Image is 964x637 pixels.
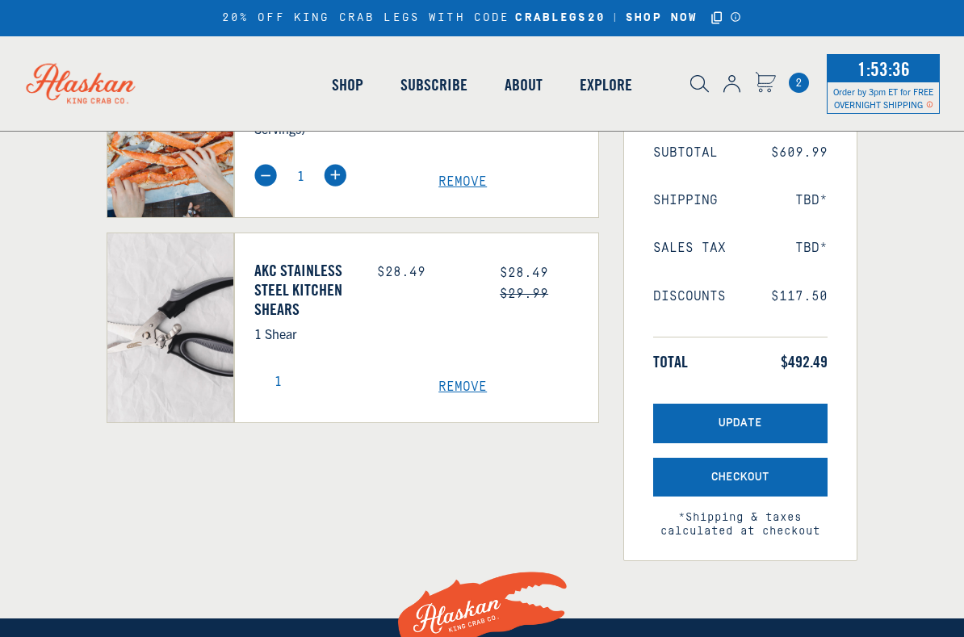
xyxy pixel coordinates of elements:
[853,52,914,85] span: 1:53:36
[771,145,828,161] span: $609.99
[653,193,718,208] span: Shipping
[107,233,233,422] img: AKC Stainless Steel Kitchen Shears - 1 Shear
[723,75,740,93] img: account
[789,73,809,93] span: 2
[719,417,762,430] span: Update
[730,11,742,23] a: Announcement Bar Modal
[926,98,933,110] span: Shipping Notice Icon
[653,289,726,304] span: Discounts
[377,265,476,280] div: $28.49
[690,75,709,93] img: search
[653,145,718,161] span: Subtotal
[500,287,548,301] s: $29.99
[620,11,703,25] a: SHOP NOW
[711,471,769,484] span: Checkout
[254,261,353,319] a: AKC Stainless Steel Kitchen Shears
[254,323,353,344] p: 1 Shear
[781,352,828,371] span: $492.49
[626,11,698,24] strong: SHOP NOW
[254,164,277,186] img: minus
[561,39,651,131] a: Explore
[324,164,346,186] img: plus
[755,72,776,95] a: Cart
[313,39,382,131] a: Shop
[789,73,809,93] a: Cart
[486,39,561,131] a: About
[771,289,828,304] span: $117.50
[515,11,605,25] strong: CRABLEGS20
[653,497,828,539] span: *Shipping & taxes calculated at checkout
[438,174,598,190] a: Remove
[653,404,828,443] button: Update
[500,266,548,280] span: $28.49
[8,45,153,121] img: Alaskan King Crab Co. logo
[438,379,598,395] a: Remove
[653,458,828,497] button: Checkout
[653,352,688,371] span: Total
[653,241,726,256] span: Sales Tax
[382,39,486,131] a: Subscribe
[833,86,933,110] span: Order by 3pm ET for FREE OVERNIGHT SHIPPING
[222,9,742,27] div: 20% OFF KING CRAB LEGS WITH CODE |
